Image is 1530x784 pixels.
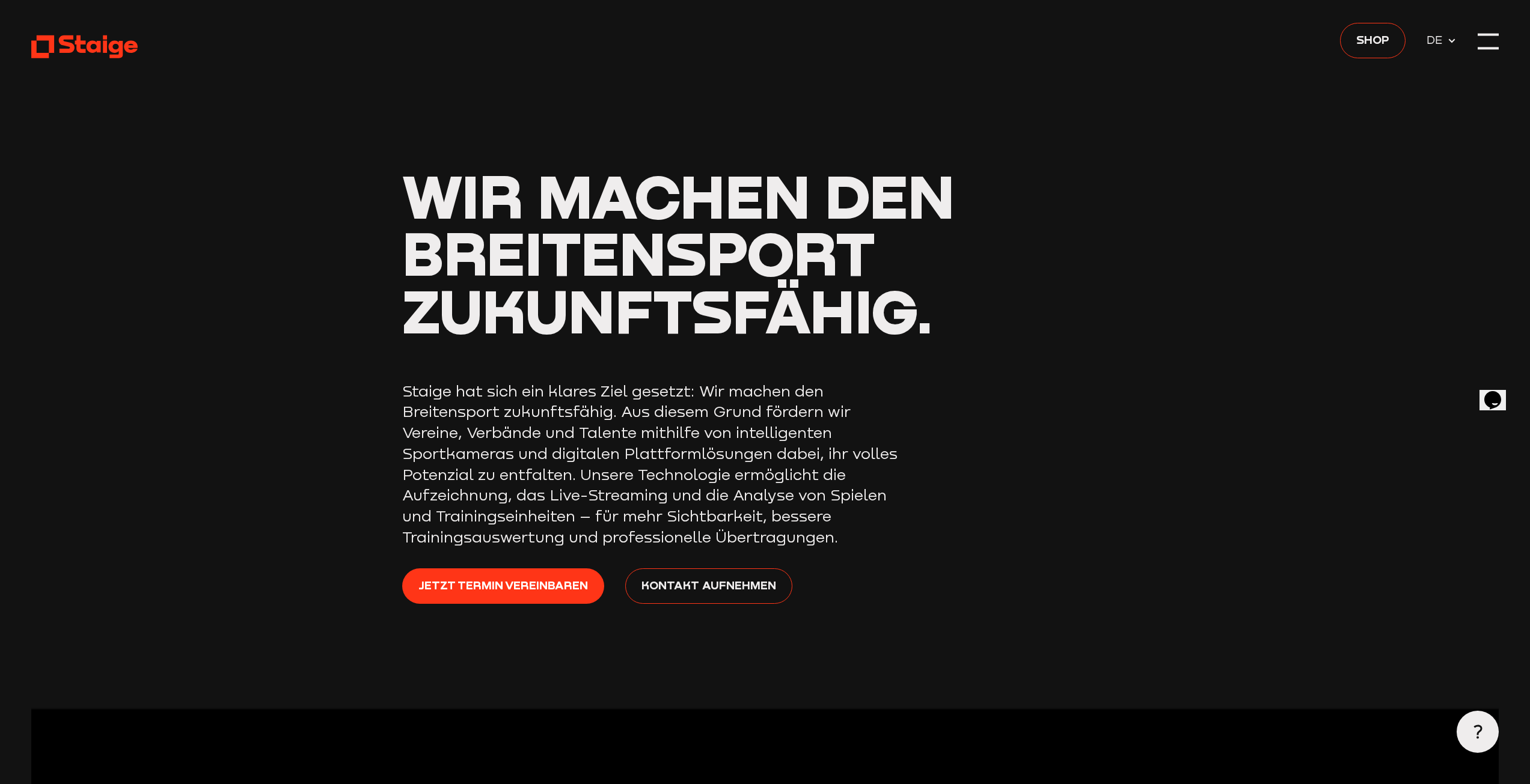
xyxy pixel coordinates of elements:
a: Kontakt aufnehmen [625,568,792,603]
span: Kontakt aufnehmen [641,576,776,594]
iframe: chat widget [1480,374,1518,410]
span: DE [1427,31,1448,49]
span: Shop [1356,31,1389,49]
a: Shop [1340,23,1406,58]
p: Staige hat sich ein klares Ziel gesetzt: Wir machen den Breitensport zukunftsfähig. Aus diesem Gr... [402,381,913,548]
span: Wir machen den Breitensport zukunftsfähig. [402,159,955,347]
a: Jetzt Termin vereinbaren [402,568,604,603]
span: Jetzt Termin vereinbaren [418,576,588,594]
